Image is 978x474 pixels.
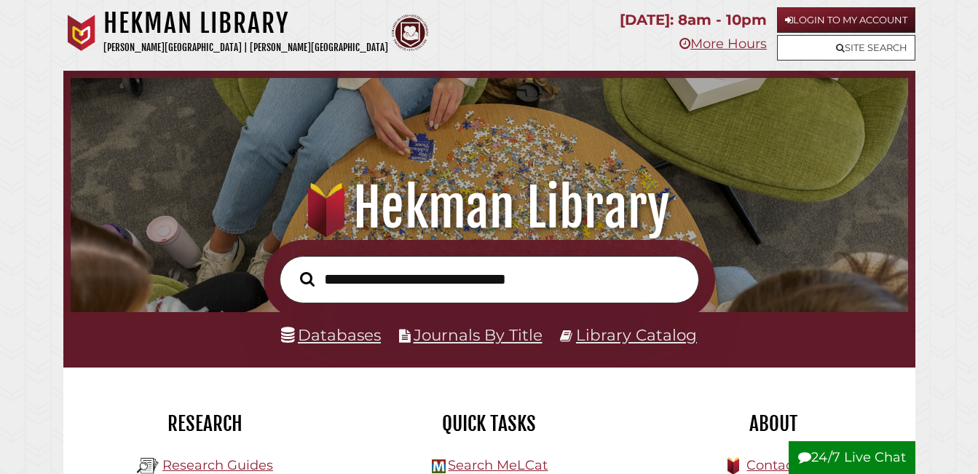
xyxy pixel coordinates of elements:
a: Search MeLCat [448,457,548,473]
button: Search [293,268,322,290]
a: More Hours [679,36,767,52]
a: Site Search [777,35,915,61]
p: [PERSON_NAME][GEOGRAPHIC_DATA] | [PERSON_NAME][GEOGRAPHIC_DATA] [103,39,388,56]
i: Search [300,271,315,287]
h2: About [642,411,904,436]
a: Library Catalog [576,325,697,344]
a: Login to My Account [777,7,915,33]
img: Calvin Theological Seminary [392,15,428,51]
img: Calvin University [63,15,100,51]
h2: Research [74,411,336,436]
h1: Hekman Library [85,176,894,240]
a: Databases [281,325,381,344]
p: [DATE]: 8am - 10pm [620,7,767,33]
a: Contact Us [746,457,819,473]
a: Journals By Title [414,325,543,344]
h2: Quick Tasks [358,411,620,436]
h1: Hekman Library [103,7,388,39]
a: Research Guides [162,457,273,473]
img: Hekman Library Logo [432,459,446,473]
